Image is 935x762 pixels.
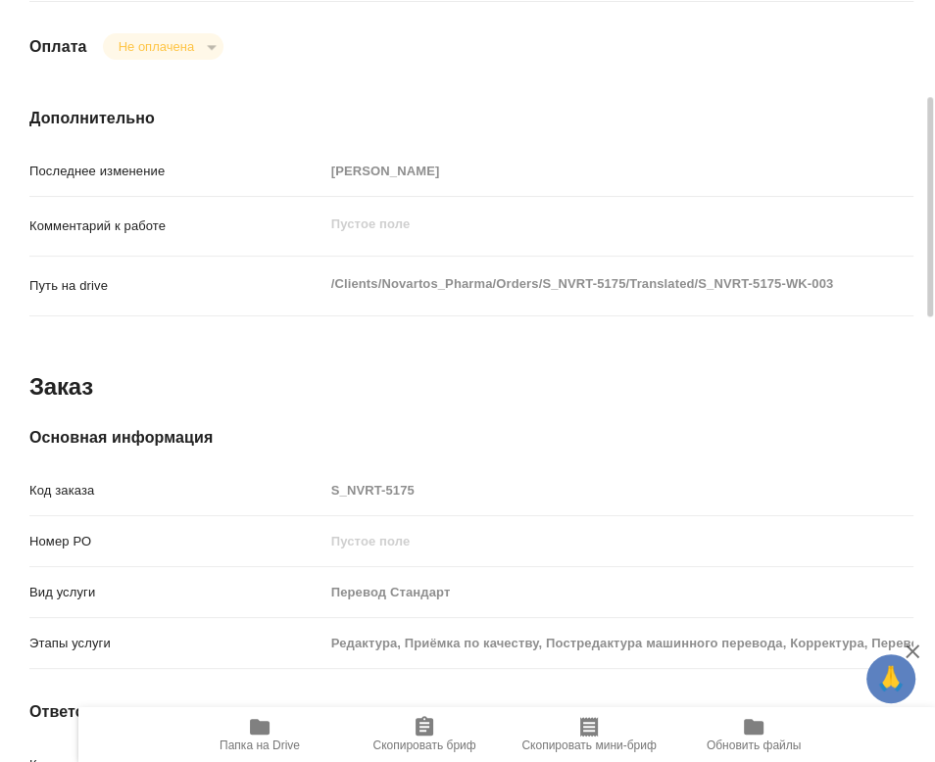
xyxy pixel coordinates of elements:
input: Пустое поле [324,157,913,185]
span: 🙏 [874,658,908,699]
p: Последнее изменение [29,162,324,181]
h4: Оплата [29,35,87,59]
p: Путь на drive [29,276,324,296]
span: Обновить файлы [707,738,802,752]
button: Обновить файлы [671,707,836,762]
button: Скопировать бриф [342,707,507,762]
h4: Основная информация [29,426,913,450]
div: Не оплачена [103,33,223,60]
button: 🙏 [866,654,915,703]
span: Скопировать бриф [372,738,475,752]
textarea: /Clients/Novartos_Pharma/Orders/S_NVRT-5175/Translated/S_NVRT-5175-WK-003 [324,267,913,301]
button: Скопировать мини-бриф [507,707,671,762]
p: Комментарий к работе [29,216,324,236]
input: Пустое поле [324,476,913,504]
input: Пустое поле [324,527,913,555]
span: Скопировать мини-бриф [521,738,656,752]
button: Папка на Drive [177,707,342,762]
h2: Заказ [29,371,93,403]
button: Не оплачена [113,38,200,55]
p: Вид услуги [29,583,324,602]
p: Этапы услуги [29,634,324,653]
p: Код заказа [29,481,324,500]
input: Пустое поле [324,578,913,606]
h4: Дополнительно [29,107,913,130]
input: Пустое поле [324,629,913,657]
p: Номер РО [29,532,324,551]
span: Папка на Drive [220,738,300,752]
h4: Ответственные [29,700,913,724]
